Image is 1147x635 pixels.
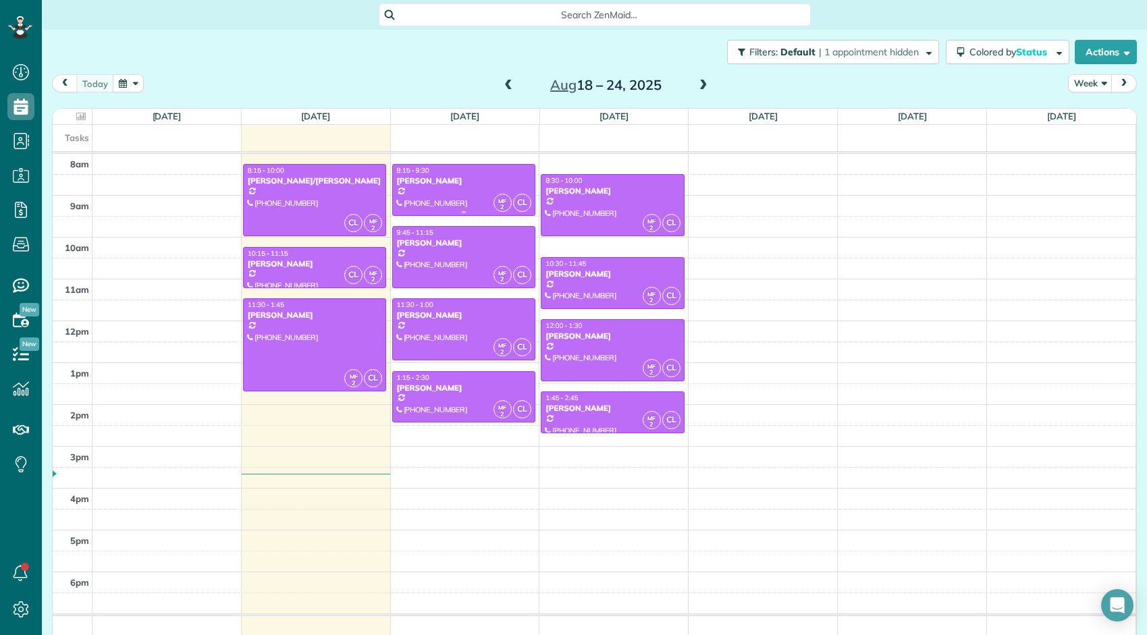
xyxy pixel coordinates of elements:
[70,535,89,546] span: 5pm
[1075,40,1137,64] button: Actions
[397,166,429,175] span: 8:15 - 9:30
[550,76,577,93] span: Aug
[247,259,382,269] div: [PERSON_NAME]
[65,132,89,143] span: Tasks
[396,238,531,248] div: [PERSON_NAME]
[647,290,656,298] span: MF
[662,411,681,429] span: CL
[647,362,656,370] span: MF
[647,217,656,225] span: MF
[20,303,39,316] span: New
[397,373,429,382] span: 1:15 - 2:30
[248,300,284,309] span: 11:30 - 1:45
[70,577,89,588] span: 6pm
[898,111,927,121] a: [DATE]
[521,78,690,92] h2: 18 – 24, 2025
[643,366,660,379] small: 2
[369,269,377,277] span: MF
[498,197,506,204] span: MF
[749,46,778,58] span: Filters:
[498,269,506,277] span: MF
[65,284,89,295] span: 11am
[52,74,78,92] button: prev
[345,377,362,390] small: 2
[369,217,377,225] span: MF
[727,40,939,64] button: Filters: Default | 1 appointment hidden
[662,287,681,305] span: CL
[513,338,531,356] span: CL
[248,166,284,175] span: 8:15 - 10:00
[153,111,182,121] a: [DATE]
[946,40,1069,64] button: Colored byStatus
[599,111,629,121] a: [DATE]
[76,74,114,92] button: today
[248,249,288,258] span: 10:15 - 11:15
[647,414,656,422] span: MF
[545,321,582,330] span: 12:00 - 1:30
[643,222,660,235] small: 2
[498,341,506,349] span: MF
[498,404,506,411] span: MF
[397,300,433,309] span: 11:30 - 1:00
[397,228,433,237] span: 9:45 - 11:15
[819,46,919,58] span: | 1 appointment hidden
[365,273,381,286] small: 2
[545,259,586,268] span: 10:30 - 11:45
[1016,46,1049,58] span: Status
[662,214,681,232] span: CL
[396,176,531,186] div: [PERSON_NAME]
[364,369,382,387] span: CL
[662,359,681,377] span: CL
[513,266,531,284] span: CL
[749,111,778,121] a: [DATE]
[350,372,358,380] span: MF
[1111,74,1137,92] button: next
[545,269,680,279] div: [PERSON_NAME]
[1068,74,1113,92] button: Week
[65,242,89,253] span: 10am
[494,201,511,214] small: 2
[365,222,381,235] small: 2
[545,404,680,413] div: [PERSON_NAME]
[643,418,660,431] small: 2
[720,40,939,64] a: Filters: Default | 1 appointment hidden
[513,400,531,418] span: CL
[494,273,511,286] small: 2
[545,393,578,402] span: 1:45 - 2:45
[1047,111,1076,121] a: [DATE]
[396,383,531,393] div: [PERSON_NAME]
[545,176,582,185] span: 8:30 - 10:00
[70,451,89,462] span: 3pm
[545,331,680,341] div: [PERSON_NAME]
[1101,589,1133,622] div: Open Intercom Messenger
[20,337,39,351] span: New
[301,111,330,121] a: [DATE]
[70,410,89,420] span: 2pm
[70,493,89,504] span: 4pm
[494,346,511,359] small: 2
[545,186,680,196] div: [PERSON_NAME]
[247,310,382,320] div: [PERSON_NAME]
[969,46,1052,58] span: Colored by
[344,266,363,284] span: CL
[65,326,89,337] span: 12pm
[494,408,511,421] small: 2
[70,200,89,211] span: 9am
[450,111,479,121] a: [DATE]
[513,194,531,212] span: CL
[643,294,660,307] small: 2
[780,46,816,58] span: Default
[396,310,531,320] div: [PERSON_NAME]
[247,176,382,186] div: [PERSON_NAME]/[PERSON_NAME]
[70,159,89,169] span: 8am
[70,368,89,379] span: 1pm
[344,214,363,232] span: CL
